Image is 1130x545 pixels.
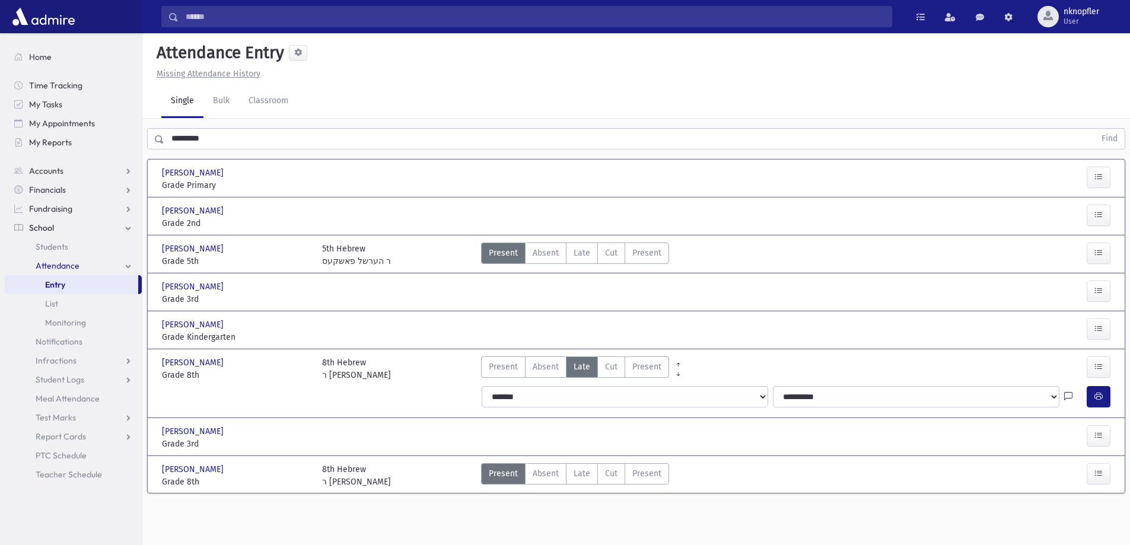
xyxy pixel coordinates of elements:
[162,369,310,381] span: Grade 8th
[5,427,142,446] a: Report Cards
[36,450,87,461] span: PTC Schedule
[574,467,590,480] span: Late
[162,463,226,476] span: [PERSON_NAME]
[605,467,617,480] span: Cut
[5,133,142,152] a: My Reports
[5,313,142,332] a: Monitoring
[29,203,72,214] span: Fundraising
[36,431,86,442] span: Report Cards
[162,167,226,179] span: [PERSON_NAME]
[481,243,669,267] div: AttTypes
[162,425,226,438] span: [PERSON_NAME]
[5,446,142,465] a: PTC Schedule
[29,99,62,110] span: My Tasks
[489,247,518,259] span: Present
[36,260,79,271] span: Attendance
[162,179,310,192] span: Grade Primary
[45,279,65,290] span: Entry
[29,165,63,176] span: Accounts
[5,237,142,256] a: Students
[322,356,391,381] div: 8th Hebrew ר [PERSON_NAME]
[29,80,82,91] span: Time Tracking
[162,318,226,331] span: [PERSON_NAME]
[5,180,142,199] a: Financials
[36,355,77,366] span: Infractions
[632,467,661,480] span: Present
[162,281,226,293] span: [PERSON_NAME]
[5,275,138,294] a: Entry
[1064,17,1099,26] span: User
[574,361,590,373] span: Late
[5,114,142,133] a: My Appointments
[162,217,310,230] span: Grade 2nd
[36,374,84,385] span: Student Logs
[632,361,661,373] span: Present
[5,294,142,313] a: List
[162,293,310,305] span: Grade 3rd
[5,389,142,408] a: Meal Attendance
[5,76,142,95] a: Time Tracking
[632,247,661,259] span: Present
[322,243,391,267] div: 5th Hebrew ר הערשל פאשקעס
[29,137,72,148] span: My Reports
[489,361,518,373] span: Present
[533,361,559,373] span: Absent
[45,317,86,328] span: Monitoring
[162,255,310,267] span: Grade 5th
[36,393,100,404] span: Meal Attendance
[29,184,66,195] span: Financials
[5,199,142,218] a: Fundraising
[533,247,559,259] span: Absent
[574,247,590,259] span: Late
[5,95,142,114] a: My Tasks
[239,85,298,118] a: Classroom
[5,161,142,180] a: Accounts
[5,47,142,66] a: Home
[605,247,617,259] span: Cut
[29,118,95,129] span: My Appointments
[203,85,239,118] a: Bulk
[45,298,58,309] span: List
[162,438,310,450] span: Grade 3rd
[36,412,76,423] span: Test Marks
[489,467,518,480] span: Present
[161,85,203,118] a: Single
[5,370,142,389] a: Student Logs
[152,43,284,63] h5: Attendance Entry
[162,476,310,488] span: Grade 8th
[5,408,142,427] a: Test Marks
[5,351,142,370] a: Infractions
[157,69,260,79] u: Missing Attendance History
[162,356,226,369] span: [PERSON_NAME]
[36,241,68,252] span: Students
[29,52,52,62] span: Home
[179,6,892,27] input: Search
[605,361,617,373] span: Cut
[481,356,669,381] div: AttTypes
[36,469,102,480] span: Teacher Schedule
[36,336,82,347] span: Notifications
[152,69,260,79] a: Missing Attendance History
[1094,129,1125,149] button: Find
[1064,7,1099,17] span: nknopfler
[481,463,669,488] div: AttTypes
[5,256,142,275] a: Attendance
[29,222,54,233] span: School
[5,465,142,484] a: Teacher Schedule
[322,463,391,488] div: 8th Hebrew ר [PERSON_NAME]
[162,243,226,255] span: [PERSON_NAME]
[162,331,310,343] span: Grade Kindergarten
[162,205,226,217] span: [PERSON_NAME]
[533,467,559,480] span: Absent
[5,218,142,237] a: School
[5,332,142,351] a: Notifications
[9,5,78,28] img: AdmirePro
